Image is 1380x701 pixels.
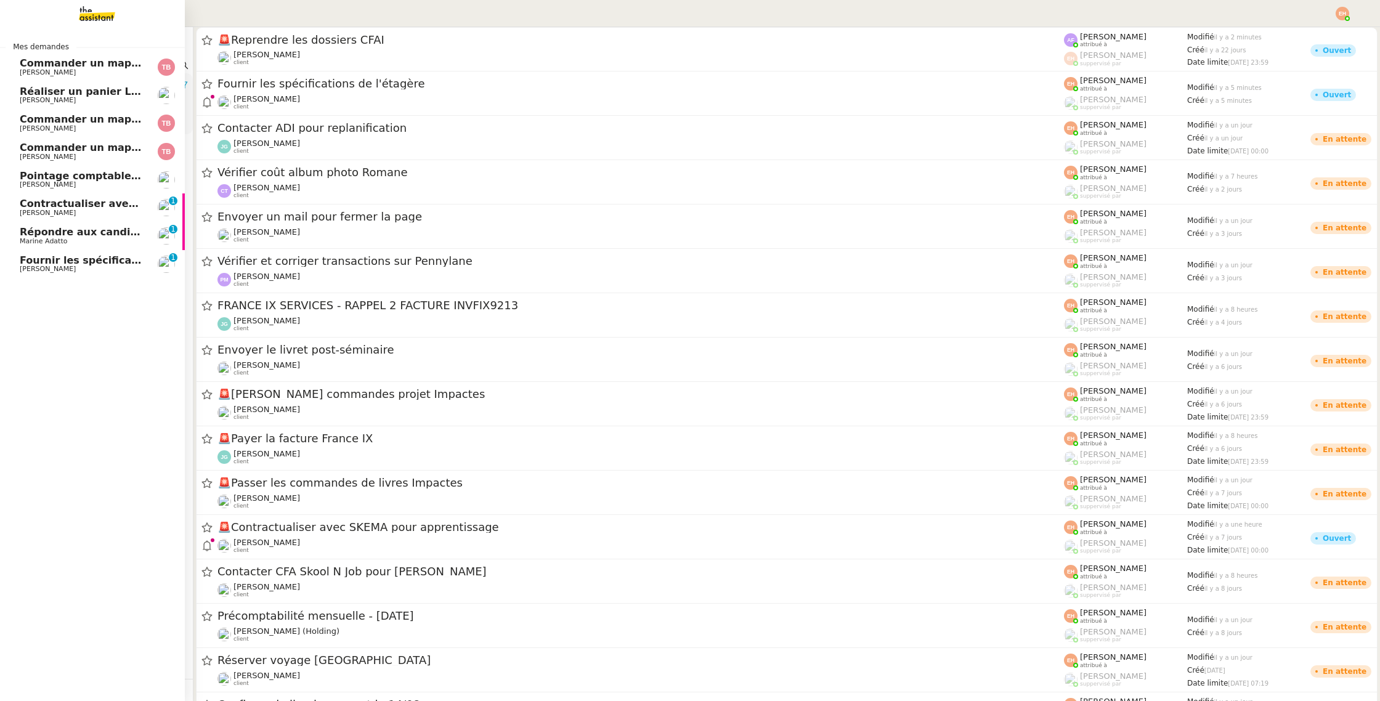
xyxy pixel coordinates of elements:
span: suppervisé par [1080,503,1121,510]
img: users%2FyQfMwtYgTqhRP2YHWHmG2s2LYaD3%2Favatar%2Fprofile-pic.png [1064,185,1078,198]
app-user-label: suppervisé par [1064,583,1187,599]
span: il y a 7 jours [1204,490,1242,496]
span: Créé [1187,46,1204,54]
span: attribué à [1080,573,1107,580]
img: svg [158,143,175,160]
span: Modifié [1187,520,1214,529]
span: Modifié [1187,349,1214,358]
span: attribué à [1080,307,1107,314]
span: il y a un jour [1214,477,1252,484]
app-user-detailed-label: client [217,493,1064,509]
span: [PERSON_NAME] [233,449,300,458]
span: Modifié [1187,121,1214,129]
span: [PERSON_NAME] [1080,51,1147,60]
span: client [233,636,249,642]
span: Commander un mapping pour Afigec [20,113,223,125]
span: [PERSON_NAME] [1080,627,1147,636]
img: svg [1064,476,1078,490]
app-user-detailed-label: client [217,449,1064,465]
span: [PERSON_NAME] [1080,608,1147,617]
span: attribué à [1080,130,1107,137]
span: il y a 8 jours [1204,630,1242,636]
img: users%2FtFhOaBya8rNVU5KG7br7ns1BCvi2%2Favatar%2Faa8c47da-ee6c-4101-9e7d-730f2e64f978 [158,199,175,216]
span: Créé [1187,584,1204,593]
span: [PERSON_NAME] [1080,298,1147,307]
app-user-label: suppervisé par [1064,405,1187,421]
span: Envoyer le livret post-séminaire [217,344,1064,355]
img: svg [1064,343,1078,357]
span: attribué à [1080,529,1107,536]
span: [PERSON_NAME] [20,96,76,104]
app-user-label: suppervisé par [1064,95,1187,111]
div: En attente [1323,446,1366,453]
span: [PERSON_NAME] [1080,431,1147,440]
img: users%2FyQfMwtYgTqhRP2YHWHmG2s2LYaD3%2Favatar%2Fprofile-pic.png [1064,495,1078,509]
span: [PERSON_NAME] [1080,120,1147,129]
span: suppervisé par [1080,415,1121,421]
span: Modifié [1187,172,1214,180]
img: svg [1064,387,1078,401]
span: [PERSON_NAME] [233,183,300,192]
span: [PERSON_NAME] [233,405,300,414]
span: [PERSON_NAME] [20,265,76,273]
span: Commander un mapping pour Fideliance [20,142,245,153]
img: svg [1064,254,1078,268]
span: attribué à [1080,263,1107,270]
span: Contacter ADI pour replanification [217,123,1064,134]
img: svg [1064,609,1078,623]
span: Commander un mapping pour ACF [20,57,210,69]
span: Modifié [1187,83,1214,92]
span: [PERSON_NAME] [1080,95,1147,104]
span: suppervisé par [1080,636,1121,643]
div: En attente [1323,357,1366,365]
span: il y a un jour [1214,388,1252,395]
span: [PERSON_NAME] [1080,342,1147,351]
span: Contractualiser avec SKEMA pour apprentissage [20,198,289,209]
span: Créé [1187,488,1204,497]
span: [PERSON_NAME] [233,50,300,59]
span: client [233,192,249,199]
span: Réaliser un panier Leclerc - [DATE] [20,86,213,97]
p: 1 [171,197,176,208]
span: client [233,281,249,288]
span: suppervisé par [1080,548,1121,554]
img: users%2FQpCxyqocEVdZY41Fxv3wygnJiLr1%2Favatar%2F9203b7ab-e096-427c-ac20-8ca19ba09eb5 [217,628,231,641]
img: users%2FtFhOaBya8rNVU5KG7br7ns1BCvi2%2Favatar%2Faa8c47da-ee6c-4101-9e7d-730f2e64f978 [217,362,231,375]
app-user-label: suppervisé par [1064,317,1187,333]
span: Date limite [1187,501,1228,510]
span: [PERSON_NAME] [1080,317,1147,326]
span: il y a 4 jours [1204,319,1242,326]
img: svg [158,59,175,76]
span: [PERSON_NAME] commandes projet Impactes [217,389,1064,400]
img: users%2FyQfMwtYgTqhRP2YHWHmG2s2LYaD3%2Favatar%2Fprofile-pic.png [1064,407,1078,420]
img: users%2FyQfMwtYgTqhRP2YHWHmG2s2LYaD3%2Favatar%2Fprofile-pic.png [1064,274,1078,287]
span: attribué à [1080,485,1107,492]
span: Passer les commandes de livres Impactes [217,477,1064,488]
span: Reprendre les dossiers CFAI [217,34,1064,46]
img: svg [217,273,231,286]
span: il y a 8 heures [1214,432,1258,439]
span: Modifié [1187,476,1214,484]
span: [PERSON_NAME] [1080,494,1147,503]
span: attribué à [1080,396,1107,403]
span: suppervisé par [1080,326,1121,333]
span: Créé [1187,444,1204,453]
span: Modifié [1187,431,1214,440]
span: [PERSON_NAME] [1080,564,1147,573]
app-user-label: attribué à [1064,298,1187,314]
span: Marine Adatto [20,237,67,245]
span: [PERSON_NAME] [20,180,76,188]
img: svg [1064,210,1078,224]
img: svg [1064,77,1078,91]
img: svg [1064,33,1078,47]
img: svg [1064,121,1078,135]
span: [DATE] 00:00 [1228,503,1268,509]
img: svg [1064,299,1078,312]
span: il y a 7 heures [1214,173,1258,180]
app-user-detailed-label: client [217,626,1064,642]
span: [PERSON_NAME] [233,582,300,591]
div: En attente [1323,623,1366,631]
span: il y a 3 jours [1204,275,1242,282]
div: Ouvert [1323,47,1351,54]
span: Modifié [1187,33,1214,41]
